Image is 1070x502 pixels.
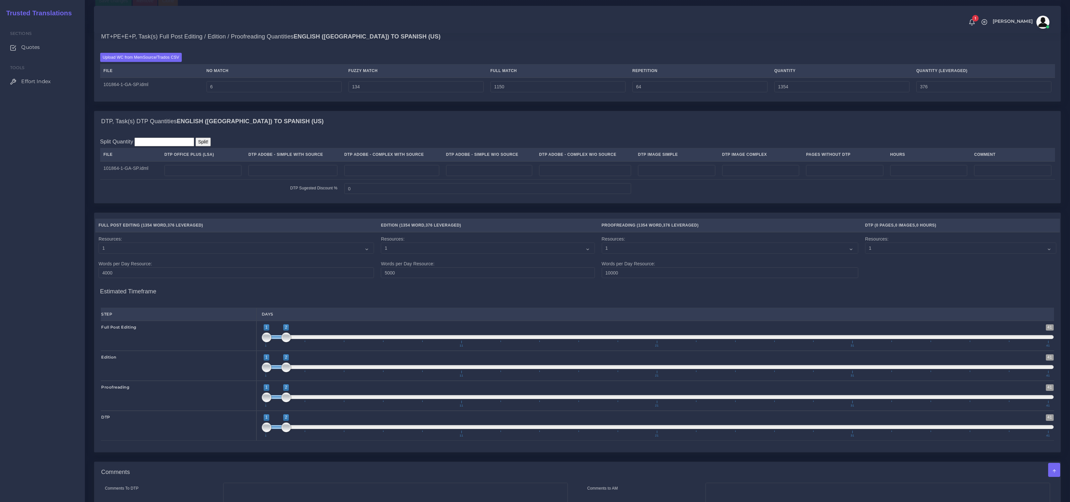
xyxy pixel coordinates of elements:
strong: DTP [101,415,110,420]
th: Quantity (Leveraged) [913,64,1055,78]
span: 376 Leveraged [167,223,201,228]
span: 21 [654,404,660,407]
th: Pages Without DTP [803,148,887,161]
th: DTP Image Complex [719,148,803,161]
label: Upload WC from MemSource/Trados CSV [100,53,182,62]
span: 1 [264,374,268,377]
span: 41 [1046,414,1054,421]
span: 1 [264,344,268,347]
td: Resources: Words per Day Resource: [95,232,378,282]
span: 2 [283,324,289,331]
label: Comments To DTP [105,485,139,491]
label: Split Quantity [100,138,133,146]
span: Quotes [21,44,40,51]
th: Repetition [629,64,771,78]
th: File [100,148,161,161]
a: 1 [966,19,978,26]
td: 101864-1-GA-SP.idml [100,161,161,180]
span: 11 [459,344,464,347]
span: 1 [264,384,269,391]
span: 2 [283,354,289,361]
h4: Comments [101,469,130,476]
th: Fuzzy Match [345,64,487,78]
strong: Proofreading [101,385,129,390]
b: English ([GEOGRAPHIC_DATA]) TO Spanish (US) [177,118,324,125]
h4: DTP, Task(s) DTP Quantities [101,118,324,125]
th: DTP Adobe - Complex W/O Source [535,148,634,161]
span: 1354 Word [143,223,166,228]
div: DTP, Task(s) DTP QuantitiesEnglish ([GEOGRAPHIC_DATA]) TO Spanish (US) [94,111,1061,132]
span: [PERSON_NAME] [993,19,1033,23]
th: DTP Office Plus (LSA) [161,148,245,161]
span: Effort Index [21,78,51,85]
th: Full Post Editing ( , ) [95,219,378,232]
span: 31 [850,374,855,377]
th: DTP Adobe - Simple With Source [245,148,341,161]
img: avatar [1036,16,1049,29]
span: 41 [1045,434,1051,437]
th: Full Match [487,64,629,78]
div: MT+PE+E+P, Task(s) Full Post Editing / Edition / Proofreading QuantitiesEnglish ([GEOGRAPHIC_DATA... [94,26,1061,47]
span: 11 [459,434,464,437]
td: Resources: [861,232,1060,282]
strong: Full Post Editing [101,325,136,330]
span: 0 Images [895,223,915,228]
span: 21 [654,344,660,347]
span: 31 [850,434,855,437]
span: 31 [850,344,855,347]
span: 41 [1046,324,1054,331]
span: 21 [654,374,660,377]
span: Tools [10,65,25,70]
th: DTP Adobe - Complex With Source [341,148,443,161]
span: 1354 Word [401,223,424,228]
span: Sections [10,31,32,36]
span: 1 [264,414,269,421]
b: English ([GEOGRAPHIC_DATA]) TO Spanish (US) [294,33,441,40]
span: 376 Leveraged [426,223,459,228]
span: 1 [264,404,268,407]
th: Quantity [771,64,913,78]
span: 21 [654,434,660,437]
span: 41 [1046,354,1054,361]
span: 1354 Word [638,223,662,228]
th: File [100,64,203,78]
span: 1 [264,354,269,361]
th: Comment [971,148,1055,161]
span: 2 [283,384,289,391]
span: 11 [459,404,464,407]
span: 1 [264,434,268,437]
h2: Trusted Translations [2,9,72,17]
h4: Estimated Timeframe [100,282,1055,295]
a: Quotes [5,40,80,54]
strong: Days [262,312,273,317]
label: Comments to AM [587,485,618,491]
div: MT+PE+E+P, Task(s) Full Post Editing / Edition / Proofreading QuantitiesEnglish ([GEOGRAPHIC_DATA... [94,47,1061,101]
h4: MT+PE+E+P, Task(s) Full Post Editing / Edition / Proofreading Quantities [101,33,441,40]
td: 101864-1-GA-SP.idml [100,78,203,96]
div: DTP, Task(s) DTP QuantitiesEnglish ([GEOGRAPHIC_DATA]) TO Spanish (US) [94,132,1061,203]
span: 31 [850,404,855,407]
a: Trusted Translations [2,8,72,19]
th: DTP Adobe - Simple W/O Source [442,148,535,161]
span: 2 [283,414,289,421]
span: 0 Pages [876,223,894,228]
strong: Step [101,312,112,317]
span: 11 [459,374,464,377]
td: Resources: Words per Day Resource: [378,232,598,282]
span: 0 Hours [916,223,935,228]
th: DTP Image Simple [635,148,719,161]
strong: Edition [101,355,116,360]
a: [PERSON_NAME]avatar [989,16,1052,29]
span: 41 [1046,384,1054,391]
th: Proofreading ( , ) [598,219,861,232]
span: 1 [264,324,269,331]
th: Hours [887,148,971,161]
th: No Match [203,64,345,78]
span: 41 [1045,344,1051,347]
label: DTP Sugested Discount % [290,185,337,191]
span: 1 [972,15,979,22]
input: Split! [195,138,211,146]
span: 41 [1045,374,1051,377]
span: 41 [1045,404,1051,407]
span: 376 Leveraged [663,223,697,228]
